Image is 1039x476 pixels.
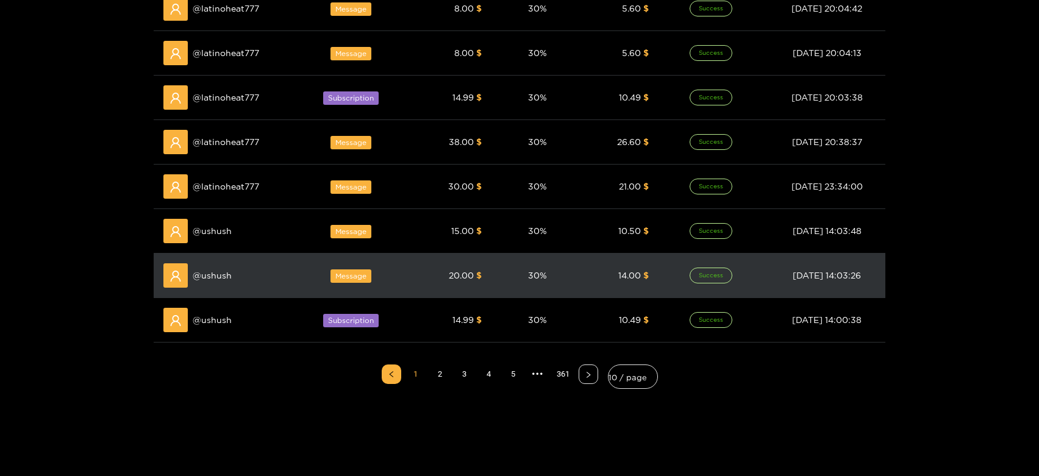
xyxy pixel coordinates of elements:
span: $ [476,48,482,57]
span: @ latinoheat777 [193,91,259,104]
span: Success [690,223,732,239]
span: 30 % [528,48,547,57]
span: [DATE] 20:04:13 [793,48,862,57]
span: [DATE] 14:03:48 [793,226,862,235]
li: 2 [430,364,450,384]
span: user [170,181,182,193]
a: 361 [553,365,573,383]
span: 10.49 [619,315,641,324]
span: Message [330,180,371,194]
span: Subscription [323,91,379,105]
span: 21.00 [619,182,641,191]
span: $ [643,48,649,57]
span: [DATE] 14:00:38 [792,315,862,324]
span: 30 % [528,315,547,324]
span: 15.00 [451,226,474,235]
span: 8.00 [454,4,474,13]
span: @ latinoheat777 [193,135,259,149]
span: $ [643,137,649,146]
span: $ [643,182,649,191]
li: Next 5 Pages [528,364,548,384]
span: 30 % [528,93,547,102]
span: Message [330,2,371,16]
span: 10.50 [618,226,641,235]
span: Success [690,179,732,194]
span: Success [690,134,732,150]
span: user [170,226,182,238]
span: $ [643,271,649,280]
span: Message [330,225,371,238]
span: Message [330,47,371,60]
span: [DATE] 20:38:37 [792,137,862,146]
span: $ [476,182,482,191]
span: left [388,371,395,378]
span: 14.99 [452,315,474,324]
span: $ [476,137,482,146]
span: right [585,371,592,378]
span: ••• [528,364,548,384]
span: 38.00 [449,137,474,146]
li: Next Page [579,364,598,384]
li: 4 [479,364,499,384]
span: Success [690,312,732,328]
span: $ [643,226,649,235]
span: Success [690,90,732,105]
span: Message [330,269,371,283]
a: 3 [455,365,474,383]
li: 3 [455,364,474,384]
a: 1 [407,365,425,383]
span: $ [476,271,482,280]
span: 5.60 [622,48,641,57]
span: @ ushush [193,313,232,327]
span: 30 % [528,4,547,13]
span: $ [643,4,649,13]
li: 361 [552,364,574,384]
span: [DATE] 20:04:42 [791,4,862,13]
span: Success [690,1,732,16]
span: Subscription [323,314,379,327]
li: 1 [406,364,426,384]
span: 30 % [528,271,547,280]
button: right [579,364,598,384]
a: 2 [431,365,449,383]
button: left [382,364,401,384]
span: @ ushush [193,269,232,282]
span: [DATE] 20:03:38 [791,93,863,102]
span: 10 / page [609,368,657,385]
span: user [170,48,182,60]
span: 14.00 [618,271,641,280]
span: $ [476,226,482,235]
span: 30 % [528,226,547,235]
span: $ [476,93,482,102]
span: 30 % [528,182,547,191]
span: 26.60 [617,137,641,146]
span: $ [476,4,482,13]
span: 30 % [528,137,547,146]
span: user [170,314,182,327]
span: [DATE] 14:03:26 [793,271,861,280]
span: [DATE] 23:34:00 [791,182,863,191]
span: @ latinoheat777 [193,46,259,60]
span: $ [643,93,649,102]
span: user [170,270,182,282]
span: @ latinoheat777 [193,2,259,15]
span: user [170,3,182,15]
span: 8.00 [454,48,474,57]
span: user [170,137,182,149]
span: @ latinoheat777 [193,180,259,193]
span: 30.00 [448,182,474,191]
span: 5.60 [622,4,641,13]
li: Previous Page [382,364,401,384]
a: 4 [480,365,498,383]
span: $ [643,315,649,324]
span: 20.00 [449,271,474,280]
span: Success [690,268,732,283]
span: Success [690,45,732,61]
span: @ ushush [193,224,232,238]
span: user [170,92,182,104]
a: 5 [504,365,523,383]
span: $ [476,315,482,324]
span: 10.49 [619,93,641,102]
span: Message [330,136,371,149]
